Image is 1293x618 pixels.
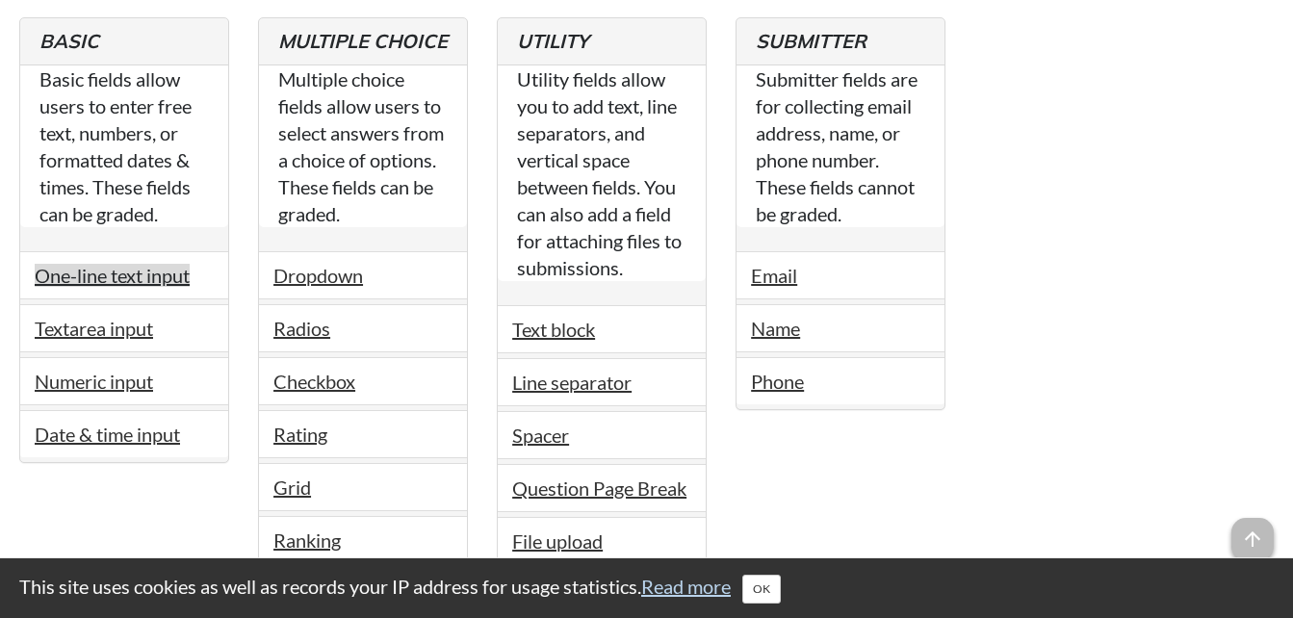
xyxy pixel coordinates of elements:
[273,317,330,340] a: Radios
[278,28,448,55] h5: Multiple Choice
[273,370,355,393] a: Checkbox
[751,370,804,393] a: Phone
[39,28,209,55] h5: Basic
[517,28,686,55] h5: Utility
[35,423,180,446] a: Date & time input
[641,575,731,598] a: Read more
[273,528,341,552] a: Ranking
[35,317,153,340] a: Textarea input
[756,28,925,55] h5: Submitter
[512,424,569,447] a: Spacer
[35,370,153,393] a: Numeric input
[751,264,797,287] a: Email
[35,264,190,287] a: One-line text input
[742,575,781,604] button: Close
[751,317,800,340] a: Name
[512,318,595,341] a: Text block
[1231,518,1274,560] span: arrow_upward
[512,529,603,553] a: File upload
[259,65,467,227] div: Multiple choice fields allow users to select answers from a choice of options. These fields can b...
[512,476,686,500] a: Question Page Break
[273,264,363,287] a: Dropdown
[273,476,311,499] a: Grid
[498,65,706,281] div: Utility fields allow you to add text, line separators, and vertical space between fields. You can...
[512,371,632,394] a: Line separator
[737,65,944,227] div: Submitter fields are for collecting email address, name, or phone number. These fields cannot be ...
[20,65,228,227] div: Basic fields allow users to enter free text, numbers, or formatted dates & times. These fields ca...
[273,423,327,446] a: Rating
[1231,520,1274,543] a: arrow_upward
